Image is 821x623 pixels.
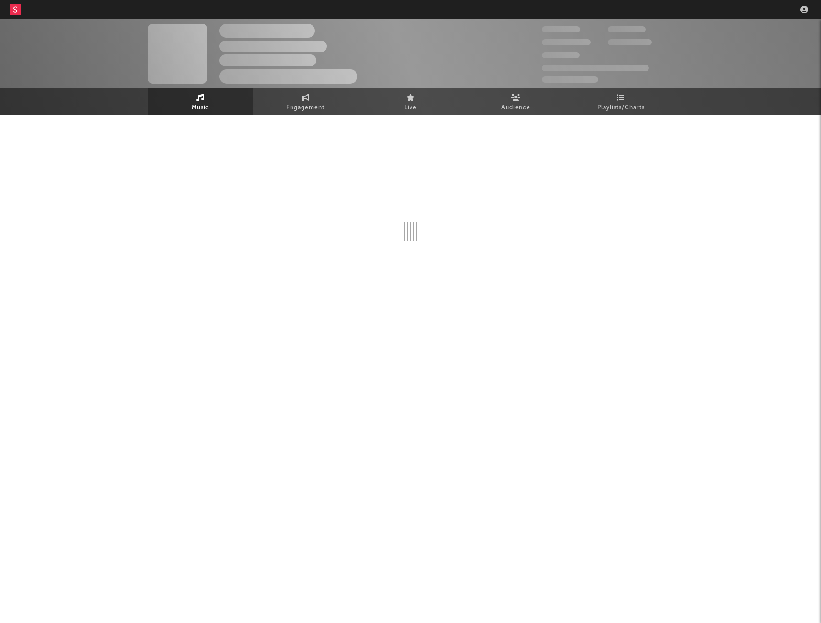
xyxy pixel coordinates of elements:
span: 50.000.000 Monthly Listeners [542,65,649,71]
a: Music [148,88,253,115]
span: Playlists/Charts [597,102,645,114]
a: Audience [463,88,568,115]
span: Music [192,102,209,114]
a: Playlists/Charts [568,88,673,115]
span: 100.000 [542,52,580,58]
span: 300.000 [542,26,580,32]
span: 100.000 [608,26,646,32]
span: Audience [501,102,530,114]
a: Engagement [253,88,358,115]
span: Jump Score: 85.0 [542,76,598,83]
span: Live [404,102,417,114]
span: Engagement [286,102,324,114]
span: 1.000.000 [608,39,652,45]
a: Live [358,88,463,115]
span: 50.000.000 [542,39,591,45]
